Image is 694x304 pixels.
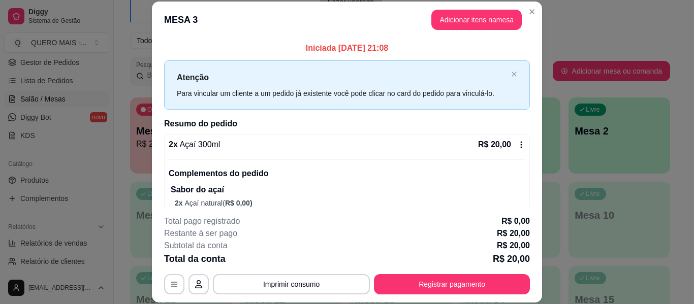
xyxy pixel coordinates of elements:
[524,4,540,20] button: Close
[225,199,253,207] span: R$ 0,00 )
[164,42,530,54] p: Iniciada [DATE] 21:08
[511,71,517,78] button: close
[178,140,220,149] span: Açaí 300ml
[177,88,507,99] div: Para vincular um cliente a um pedido já existente você pode clicar no card do pedido para vinculá...
[175,199,184,207] span: 2 x
[164,118,530,130] h2: Resumo do pedido
[374,274,530,294] button: Registrar pagamento
[164,215,240,227] p: Total pago registrado
[164,240,228,252] p: Subtotal da conta
[511,71,517,77] span: close
[177,71,507,84] p: Atenção
[497,240,530,252] p: R$ 20,00
[497,227,530,240] p: R$ 20,00
[213,274,370,294] button: Imprimir consumo
[478,139,511,151] p: R$ 20,00
[169,167,525,180] p: Complementos do pedido
[164,252,226,266] p: Total da conta
[493,252,530,266] p: R$ 20,00
[171,184,525,196] p: Sabor do açaí
[152,2,542,38] header: MESA 3
[175,198,525,208] p: Açaí natural (
[164,227,237,240] p: Restante à ser pago
[501,215,530,227] p: R$ 0,00
[169,139,220,151] p: 2 x
[431,10,522,30] button: Adicionar itens namesa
